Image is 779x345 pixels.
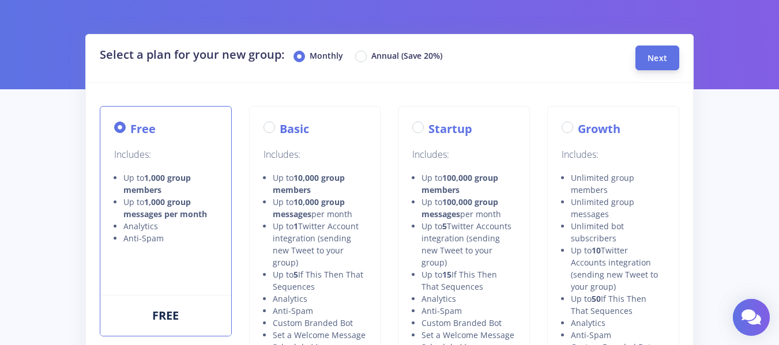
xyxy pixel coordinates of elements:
[130,120,156,138] label: Free
[273,196,345,219] strong: 10,000 group messages
[273,329,367,341] li: Set a Welcome Message
[100,46,630,63] h2: Select a plan for your new group:
[273,220,367,268] li: Up to Twitter Account integration (sending new Tweet to your group)
[273,268,367,293] li: Up to If This Then That Sequences
[592,245,601,256] strong: 10
[273,172,345,195] strong: 10,000 group members
[648,52,667,63] span: Next
[280,120,309,138] label: Basic
[422,220,515,268] li: Up to Twitter Accounts integration (sending new Tweet to your group)
[571,196,665,220] li: Unlimited group messages
[578,120,620,138] label: Growth
[422,172,498,195] strong: 100,000 group members
[422,317,515,329] li: Custom Branded Bot
[422,293,515,305] li: Analytics
[123,172,191,195] strong: 1,000 group members
[635,46,679,70] button: Next
[422,196,515,220] li: Up to per month
[562,147,665,162] p: Includes:
[273,196,367,220] li: Up to per month
[114,147,217,162] p: Includes:
[571,172,665,196] li: Unlimited group members
[412,147,515,162] p: Includes:
[310,50,343,63] label: Monthly
[293,221,298,232] strong: 1
[371,50,442,63] label: Annual (Save 20%)
[123,220,217,232] li: Analytics
[422,329,515,341] li: Set a Welcome Message
[273,305,367,317] li: Anti-Spam
[422,305,515,317] li: Anti-Spam
[273,172,367,196] li: Up to
[571,317,665,329] li: Analytics
[571,220,665,244] li: Unlimited bot subscribers
[442,221,447,232] strong: 5
[273,293,367,305] li: Analytics
[123,196,217,220] li: Up to
[264,147,367,162] p: Includes:
[123,196,207,219] strong: 1,000 group messages per month
[428,120,472,138] label: Startup
[273,317,367,329] li: Custom Branded Bot
[422,268,515,293] li: Up to If This Then That Sequences
[442,269,451,280] strong: 15
[123,232,217,244] li: Anti-Spam
[123,172,217,196] li: Up to
[152,308,179,323] span: FREE
[422,196,498,219] strong: 100,000 group messages
[422,172,515,196] li: Up to
[571,329,665,341] li: Anti-Spam
[571,293,665,317] li: Up to If This Then That Sequences
[293,269,298,280] strong: 5
[592,293,601,304] strong: 50
[571,244,665,293] li: Up to Twitter Accounts integration (sending new Tweet to your group)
